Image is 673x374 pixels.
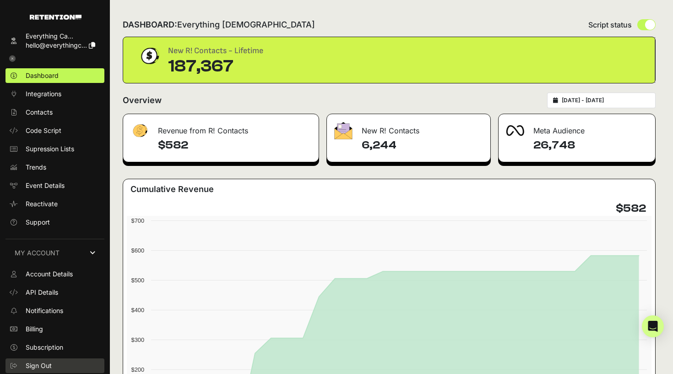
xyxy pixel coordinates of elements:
span: Dashboard [26,71,59,80]
a: Subscription [5,340,104,355]
span: Sign Out [26,361,52,370]
span: MY ACCOUNT [15,248,60,258]
span: Everything [DEMOGRAPHIC_DATA] [177,20,315,29]
a: Billing [5,322,104,336]
text: $600 [131,247,144,254]
span: Billing [26,324,43,334]
a: Integrations [5,87,104,101]
a: Trends [5,160,104,175]
span: Support [26,218,50,227]
a: Support [5,215,104,230]
a: Code Script [5,123,104,138]
text: $400 [131,307,144,313]
span: Supression Lists [26,144,74,154]
h4: 26,748 [533,138,648,153]
span: Notifications [26,306,63,315]
span: Subscription [26,343,63,352]
a: Contacts [5,105,104,120]
h4: 6,244 [362,138,483,153]
span: Reactivate [26,199,58,209]
span: API Details [26,288,58,297]
img: Retention.com [30,15,81,20]
a: API Details [5,285,104,300]
a: Everything Ca... hello@everythingc... [5,29,104,53]
a: Reactivate [5,197,104,211]
div: Revenue from R! Contacts [123,114,319,142]
div: 187,367 [168,57,263,76]
text: $300 [131,336,144,343]
img: fa-meta-2f981b61bb99beabf952f7030308934f19ce035c18b003e963880cc3fabeebb7.png [506,125,524,136]
a: Sign Out [5,358,104,373]
text: $500 [131,277,144,284]
span: Trends [26,163,46,172]
h3: Cumulative Revenue [130,183,214,196]
img: fa-dollar-13500eef13a19c4ab2b9ed9ad552e47b0d9fc28b02b83b90ba0e00f96d6372e9.png [130,122,149,140]
div: Open Intercom Messenger [642,315,664,337]
img: fa-envelope-19ae18322b30453b285274b1b8af3d052b27d846a4fbe8435d1a52b978f639a2.png [334,122,353,139]
a: Event Details [5,178,104,193]
div: Everything Ca... [26,32,95,41]
h2: DASHBOARD: [123,18,315,31]
span: Account Details [26,269,73,279]
a: Notifications [5,303,104,318]
span: Script status [588,19,632,30]
text: $700 [131,217,144,224]
a: Supression Lists [5,142,104,156]
div: New R! Contacts [327,114,490,142]
a: Account Details [5,267,104,281]
div: Meta Audience [499,114,655,142]
span: Integrations [26,89,61,99]
a: Dashboard [5,68,104,83]
span: Code Script [26,126,61,135]
h2: Overview [123,94,162,107]
img: dollar-coin-05c43ed7efb7bc0c12610022525b4bbbb207c7efeef5aecc26f025e68dcafac9.png [138,44,161,67]
span: Event Details [26,181,65,190]
h4: $582 [158,138,311,153]
h4: $582 [616,201,646,216]
div: New R! Contacts - Lifetime [168,44,263,57]
text: $200 [131,366,144,373]
span: hello@everythingc... [26,41,87,49]
a: MY ACCOUNT [5,239,104,267]
span: Contacts [26,108,53,117]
